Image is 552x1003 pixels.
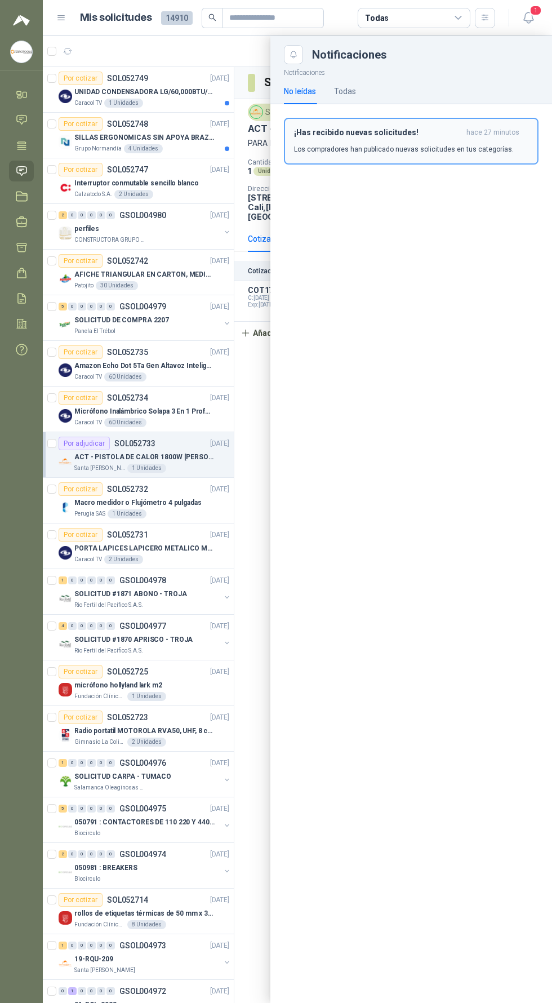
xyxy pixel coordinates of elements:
h3: ¡Has recibido nuevas solicitudes! [294,128,462,137]
img: Company Logo [11,41,32,63]
div: Todas [365,12,389,24]
button: 1 [518,8,538,28]
span: 14910 [161,11,193,25]
div: Todas [334,85,356,97]
div: No leídas [284,85,316,97]
p: Los compradores han publicado nuevas solicitudes en tus categorías. [294,144,514,154]
h1: Mis solicitudes [80,10,152,26]
button: Close [284,45,303,64]
span: hace 27 minutos [466,128,519,137]
span: search [208,14,216,21]
div: Notificaciones [312,49,538,60]
p: Notificaciones [270,64,552,78]
button: ¡Has recibido nuevas solicitudes!hace 27 minutos Los compradores han publicado nuevas solicitudes... [284,118,538,165]
span: 1 [529,5,542,16]
img: Logo peakr [13,14,30,27]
